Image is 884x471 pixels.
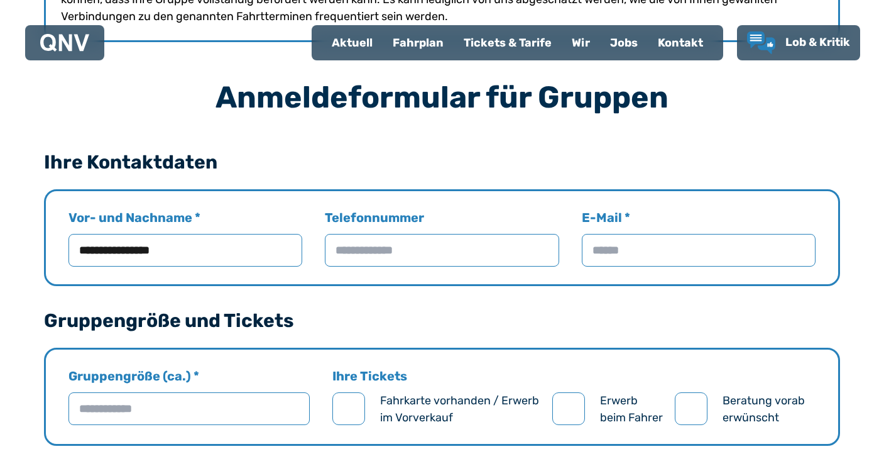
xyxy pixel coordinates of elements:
input: Vor- und Nachname * [68,234,302,267]
label: E-Mail * [582,209,816,267]
label: Telefonnummer [325,209,559,267]
span: Lob & Kritik [785,35,850,49]
input: Gruppengröße (ca.) * [68,392,310,425]
a: Aktuell [322,26,383,59]
a: Jobs [600,26,648,59]
legend: Ihre Tickets [332,367,407,385]
label: Beratung vorab erwünscht [723,392,816,426]
label: Fahrkarte vorhanden / Erwerb im Vorverkauf [380,392,542,426]
h3: Anmeldeformular für Gruppen [44,82,840,113]
a: Tickets & Tarife [454,26,562,59]
input: E-Mail * [582,234,816,267]
a: QNV Logo [40,30,89,55]
legend: Gruppengröße und Tickets [44,311,294,330]
input: Telefonnummer [325,234,559,267]
label: Erwerb beim Fahrer [600,392,665,426]
a: Kontakt [648,26,713,59]
legend: Ihre Kontaktdaten [44,153,217,172]
a: Fahrplan [383,26,454,59]
img: QNV Logo [40,34,89,52]
a: Wir [562,26,600,59]
a: Lob & Kritik [747,31,850,54]
label: Gruppengröße (ca.) * [68,367,310,426]
label: Vor- und Nachname * [68,209,302,267]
